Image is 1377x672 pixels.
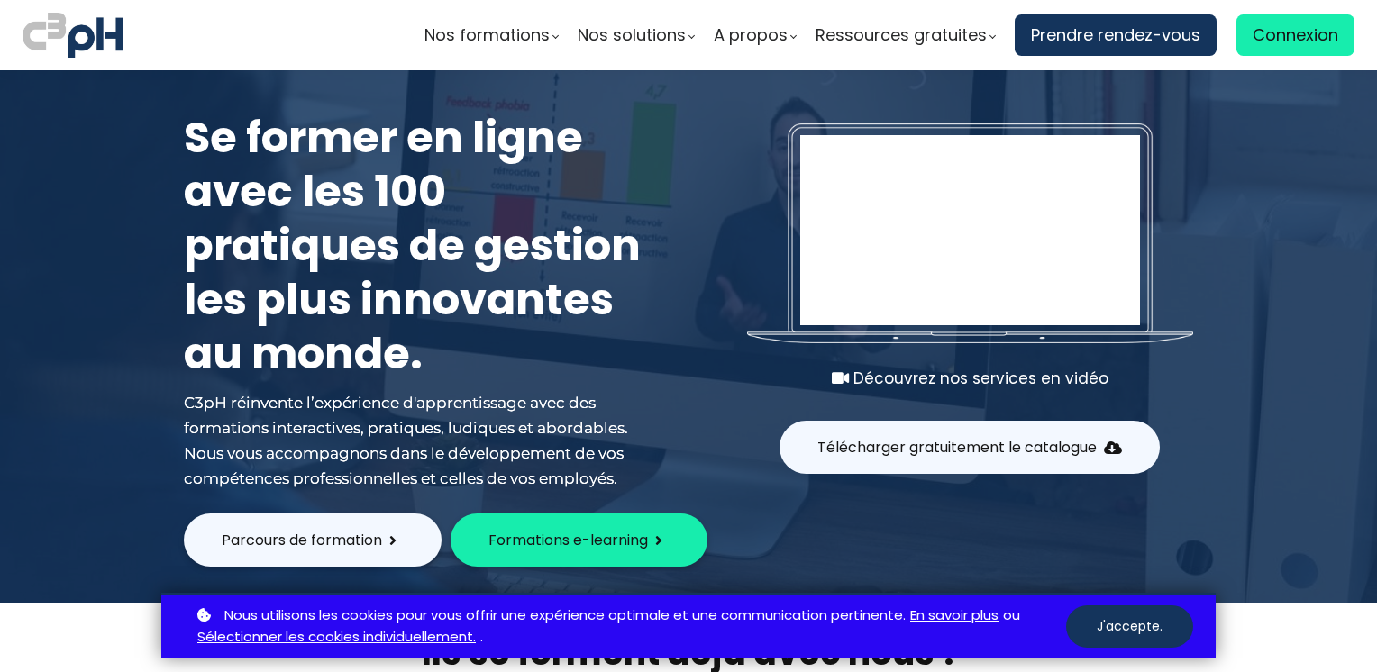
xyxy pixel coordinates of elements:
[1066,605,1193,648] button: J'accepte.
[224,604,906,627] span: Nous utilisons les cookies pour vous offrir une expérience optimale et une communication pertinente.
[714,22,788,49] span: A propos
[817,436,1097,459] span: Télécharger gratuitement le catalogue
[1253,22,1338,49] span: Connexion
[1015,14,1217,56] a: Prendre rendez-vous
[184,513,442,567] button: Parcours de formation
[451,513,707,567] button: Formations e-learning
[184,111,652,381] h1: Se former en ligne avec les 100 pratiques de gestion les plus innovantes au monde.
[1236,14,1354,56] a: Connexion
[184,390,652,491] div: C3pH réinvente l’expérience d'apprentissage avec des formations interactives, pratiques, ludiques...
[222,529,382,551] span: Parcours de formation
[197,626,476,649] a: Sélectionner les cookies individuellement.
[424,22,550,49] span: Nos formations
[780,421,1160,474] button: Télécharger gratuitement le catalogue
[910,604,999,627] a: En savoir plus
[23,9,123,61] img: logo C3PH
[193,604,1066,649] p: ou .
[816,22,987,49] span: Ressources gratuites
[747,366,1193,391] div: Découvrez nos services en vidéo
[1031,22,1200,49] span: Prendre rendez-vous
[488,529,648,551] span: Formations e-learning
[578,22,686,49] span: Nos solutions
